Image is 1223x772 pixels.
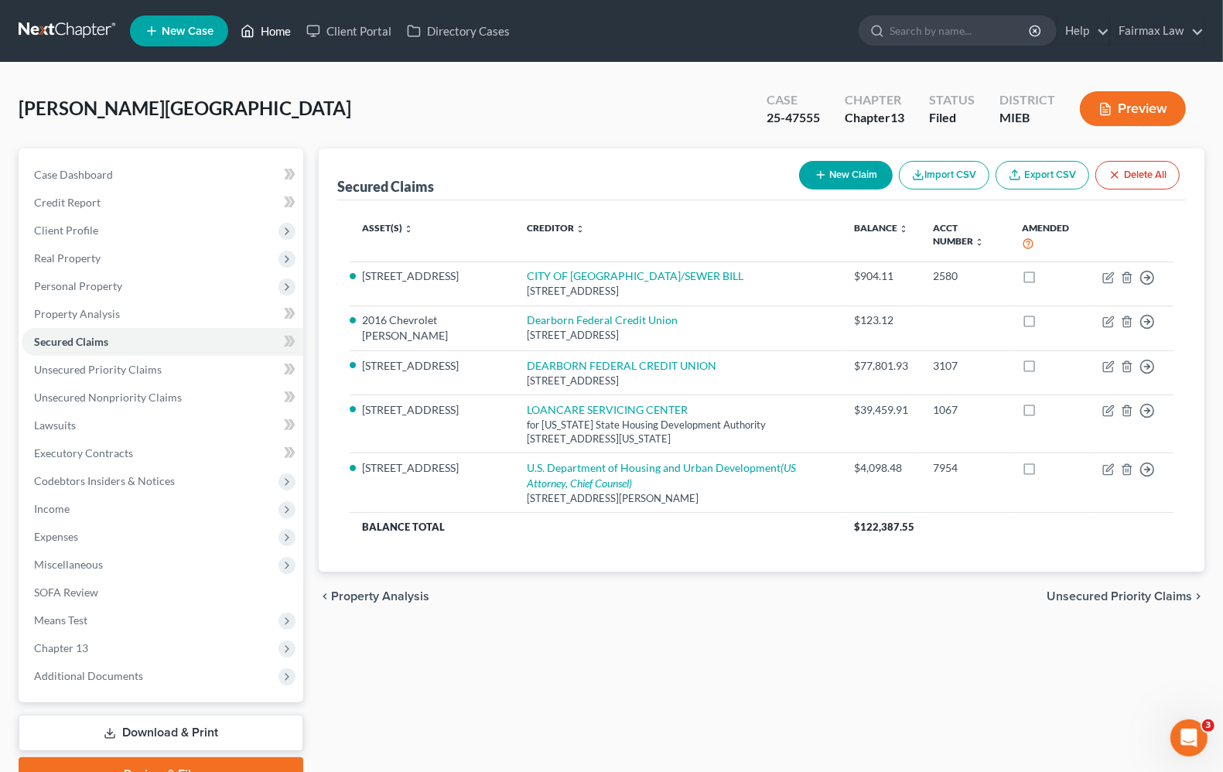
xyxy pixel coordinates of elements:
span: [PERSON_NAME][GEOGRAPHIC_DATA] [19,97,351,119]
button: Import CSV [899,161,989,190]
button: Delete All [1095,161,1180,190]
div: for [US_STATE] State Housing Development Authority [STREET_ADDRESS][US_STATE] [527,418,829,446]
span: Unsecured Priority Claims [34,363,162,376]
i: unfold_more [404,224,413,234]
div: [STREET_ADDRESS] [527,328,829,343]
a: Creditor unfold_more [527,222,585,234]
a: SOFA Review [22,579,303,606]
i: chevron_left [319,590,331,603]
div: 3107 [933,358,997,374]
a: CITY OF [GEOGRAPHIC_DATA]/SEWER BILL [527,269,743,282]
span: Secured Claims [34,335,108,348]
button: chevron_left Property Analysis [319,590,429,603]
a: LOANCARE SERVICING CENTER [527,403,688,416]
div: Chapter [845,91,904,109]
button: Unsecured Priority Claims chevron_right [1047,590,1204,603]
li: 2016 Chevrolet [PERSON_NAME] [362,313,502,343]
span: Codebtors Insiders & Notices [34,474,175,487]
div: MIEB [999,109,1055,127]
a: Acct Number unfold_more [933,222,984,247]
span: Lawsuits [34,418,76,432]
i: unfold_more [899,224,908,234]
span: $122,387.55 [854,521,914,533]
a: Download & Print [19,715,303,751]
iframe: Intercom live chat [1170,719,1208,757]
a: Case Dashboard [22,161,303,189]
div: [STREET_ADDRESS] [527,284,829,299]
span: Unsecured Priority Claims [1047,590,1192,603]
div: $77,801.93 [854,358,908,374]
button: New Claim [799,161,893,190]
a: Credit Report [22,189,303,217]
span: SOFA Review [34,586,98,599]
a: DEARBORN FEDERAL CREDIT UNION [527,359,716,372]
span: Unsecured Nonpriority Claims [34,391,182,404]
div: Chapter [845,109,904,127]
div: 7954 [933,460,997,476]
span: Means Test [34,613,87,627]
span: Property Analysis [331,590,429,603]
a: Secured Claims [22,328,303,356]
div: Secured Claims [337,177,434,196]
i: unfold_more [576,224,585,234]
li: [STREET_ADDRESS] [362,402,502,418]
span: Income [34,502,70,515]
a: Directory Cases [399,17,518,45]
div: District [999,91,1055,109]
button: Preview [1080,91,1186,126]
a: U.S. Department of Housing and Urban Development(US Attorney, Chief Counsel) [527,461,796,490]
span: Executory Contracts [34,446,133,459]
a: Executory Contracts [22,439,303,467]
a: Unsecured Priority Claims [22,356,303,384]
span: Miscellaneous [34,558,103,571]
div: $4,098.48 [854,460,908,476]
li: [STREET_ADDRESS] [362,358,502,374]
div: $123.12 [854,313,908,328]
span: Additional Documents [34,669,143,682]
div: [STREET_ADDRESS][PERSON_NAME] [527,491,829,506]
div: 1067 [933,402,997,418]
span: Personal Property [34,279,122,292]
th: Amended [1010,213,1090,261]
div: Filed [929,109,975,127]
a: Unsecured Nonpriority Claims [22,384,303,412]
span: Credit Report [34,196,101,209]
div: 2580 [933,268,997,284]
span: Real Property [34,251,101,265]
span: Expenses [34,530,78,543]
a: Fairmax Law [1111,17,1204,45]
a: Asset(s) unfold_more [362,222,413,234]
span: Case Dashboard [34,168,113,181]
div: $39,459.91 [854,402,908,418]
div: [STREET_ADDRESS] [527,374,829,388]
th: Balance Total [350,513,842,541]
i: chevron_right [1192,590,1204,603]
a: Property Analysis [22,300,303,328]
div: $904.11 [854,268,908,284]
a: Home [233,17,299,45]
div: 25-47555 [767,109,820,127]
div: Case [767,91,820,109]
li: [STREET_ADDRESS] [362,268,502,284]
span: 3 [1202,719,1214,732]
input: Search by name... [890,16,1031,45]
span: Property Analysis [34,307,120,320]
span: 13 [890,110,904,125]
a: Dearborn Federal Credit Union [527,313,678,326]
a: Export CSV [996,161,1089,190]
a: Client Portal [299,17,399,45]
div: Status [929,91,975,109]
span: Chapter 13 [34,641,88,654]
span: New Case [162,26,214,37]
span: Client Profile [34,224,98,237]
li: [STREET_ADDRESS] [362,460,502,476]
i: unfold_more [975,237,984,247]
a: Balance unfold_more [854,222,908,234]
a: Lawsuits [22,412,303,439]
a: Help [1057,17,1109,45]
